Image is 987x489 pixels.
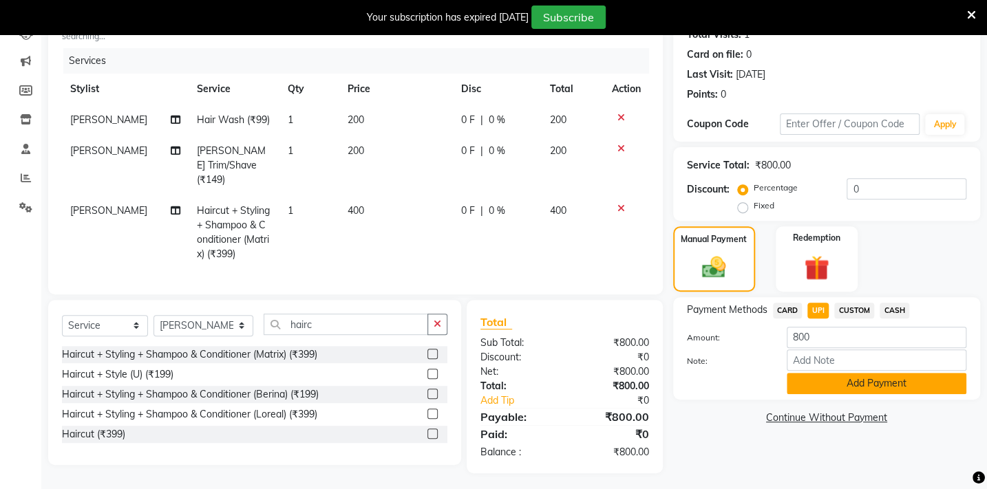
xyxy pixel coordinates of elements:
[480,144,483,158] span: |
[787,373,966,394] button: Add Payment
[480,204,483,218] span: |
[63,48,659,74] div: Services
[489,113,505,127] span: 0 %
[288,113,293,126] span: 1
[550,113,566,126] span: 200
[470,445,564,459] div: Balance :
[288,144,293,157] span: 1
[531,6,606,29] button: Subscribe
[773,303,803,318] span: CARD
[564,445,659,459] div: ₹800.00
[677,355,776,367] label: Note:
[787,327,966,348] input: Amount
[339,74,453,105] th: Price
[550,204,566,217] span: 400
[564,336,659,350] div: ₹800.00
[580,393,659,408] div: ₹0
[480,113,483,127] span: |
[470,379,564,393] div: Total:
[925,114,964,135] button: Apply
[489,144,505,158] span: 0 %
[564,350,659,365] div: ₹0
[62,427,125,442] div: Haircut (₹399)
[746,47,752,62] div: 0
[348,144,364,157] span: 200
[564,426,659,442] div: ₹0
[564,409,659,425] div: ₹800.00
[348,204,364,217] span: 400
[564,379,659,393] div: ₹800.00
[461,204,475,218] span: 0 F
[62,367,173,382] div: Haircut + Style (U) (₹199)
[736,67,765,82] div: [DATE]
[793,232,840,244] label: Redemption
[197,204,270,260] span: Haircut + Styling + Shampoo & Conditioner (Matrix) (₹399)
[787,349,966,371] input: Add Note
[755,158,791,173] div: ₹800.00
[754,182,798,194] label: Percentage
[62,347,317,362] div: Haircut + Styling + Shampoo & Conditioner (Matrix) (₹399)
[70,144,147,157] span: [PERSON_NAME]
[62,407,317,422] div: Haircut + Styling + Shampoo & Conditioner (Loreal) (₹399)
[721,87,726,102] div: 0
[453,74,542,105] th: Disc
[687,28,741,42] div: Total Visits:
[70,113,147,126] span: [PERSON_NAME]
[796,252,837,283] img: _gift.svg
[279,74,339,105] th: Qty
[754,199,774,212] label: Fixed
[694,254,733,281] img: _cash.svg
[489,204,505,218] span: 0 %
[288,204,293,217] span: 1
[470,350,564,365] div: Discount:
[461,144,475,158] span: 0 F
[687,182,730,197] div: Discount:
[604,74,649,105] th: Action
[264,314,428,335] input: Search or Scan
[564,365,659,379] div: ₹800.00
[470,393,580,408] a: Add Tip
[744,28,750,42] div: 1
[807,303,829,318] span: UPI
[687,303,767,317] span: Payment Methods
[470,365,564,379] div: Net:
[62,387,319,402] div: Haircut + Styling + Shampoo & Conditioner (Berina) (₹199)
[880,303,909,318] span: CASH
[687,47,743,62] div: Card on file:
[542,74,604,105] th: Total
[367,10,529,25] div: Your subscription has expired [DATE]
[348,113,364,126] span: 200
[461,113,475,127] span: 0 F
[197,113,270,126] span: Hair Wash (₹99)
[470,426,564,442] div: Paid:
[687,117,780,131] div: Coupon Code
[677,332,776,344] label: Amount:
[550,144,566,157] span: 200
[834,303,874,318] span: CUSTOM
[480,315,512,329] span: Total
[470,409,564,425] div: Payable:
[62,74,189,105] th: Stylist
[687,67,733,82] div: Last Visit:
[687,158,750,173] div: Service Total:
[681,233,747,246] label: Manual Payment
[780,113,920,135] input: Enter Offer / Coupon Code
[197,144,266,186] span: [PERSON_NAME] Trim/Shave (₹149)
[470,336,564,350] div: Sub Total:
[62,30,295,43] small: searching...
[189,74,279,105] th: Service
[676,411,977,425] a: Continue Without Payment
[70,204,147,217] span: [PERSON_NAME]
[687,87,718,102] div: Points:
